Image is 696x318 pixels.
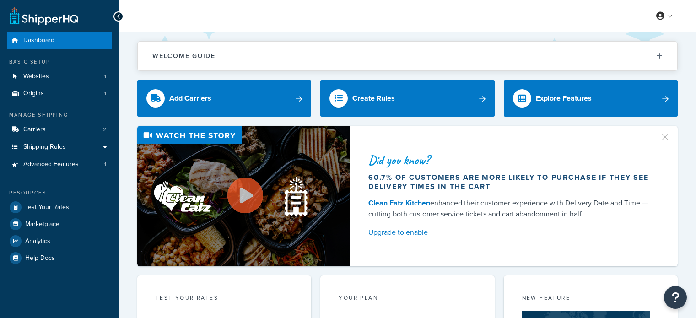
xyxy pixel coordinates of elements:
[104,73,106,81] span: 1
[7,32,112,49] a: Dashboard
[7,68,112,85] a: Websites1
[7,189,112,197] div: Resources
[7,111,112,119] div: Manage Shipping
[23,37,54,44] span: Dashboard
[152,53,216,59] h2: Welcome Guide
[504,80,678,117] a: Explore Features
[137,126,350,266] img: Video thumbnail
[664,286,687,309] button: Open Resource Center
[23,90,44,97] span: Origins
[339,294,476,304] div: Your Plan
[7,199,112,216] a: Test Your Rates
[23,126,46,134] span: Carriers
[7,156,112,173] a: Advanced Features1
[368,198,653,220] div: enhanced their customer experience with Delivery Date and Time — cutting both customer service ti...
[352,92,395,105] div: Create Rules
[536,92,592,105] div: Explore Features
[7,250,112,266] a: Help Docs
[7,216,112,232] a: Marketplace
[103,126,106,134] span: 2
[137,80,311,117] a: Add Carriers
[7,68,112,85] li: Websites
[25,237,50,245] span: Analytics
[156,294,293,304] div: Test your rates
[104,90,106,97] span: 1
[7,58,112,66] div: Basic Setup
[7,121,112,138] a: Carriers2
[25,221,59,228] span: Marketplace
[138,42,677,70] button: Welcome Guide
[368,173,653,191] div: 60.7% of customers are more likely to purchase if they see delivery times in the cart
[23,161,79,168] span: Advanced Features
[23,73,49,81] span: Websites
[368,198,430,208] a: Clean Eatz Kitchen
[7,139,112,156] a: Shipping Rules
[7,85,112,102] li: Origins
[23,143,66,151] span: Shipping Rules
[522,294,659,304] div: New Feature
[368,226,653,239] a: Upgrade to enable
[7,233,112,249] a: Analytics
[368,154,653,167] div: Did you know?
[25,204,69,211] span: Test Your Rates
[320,80,494,117] a: Create Rules
[169,92,211,105] div: Add Carriers
[104,161,106,168] span: 1
[7,85,112,102] a: Origins1
[7,121,112,138] li: Carriers
[7,156,112,173] li: Advanced Features
[25,254,55,262] span: Help Docs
